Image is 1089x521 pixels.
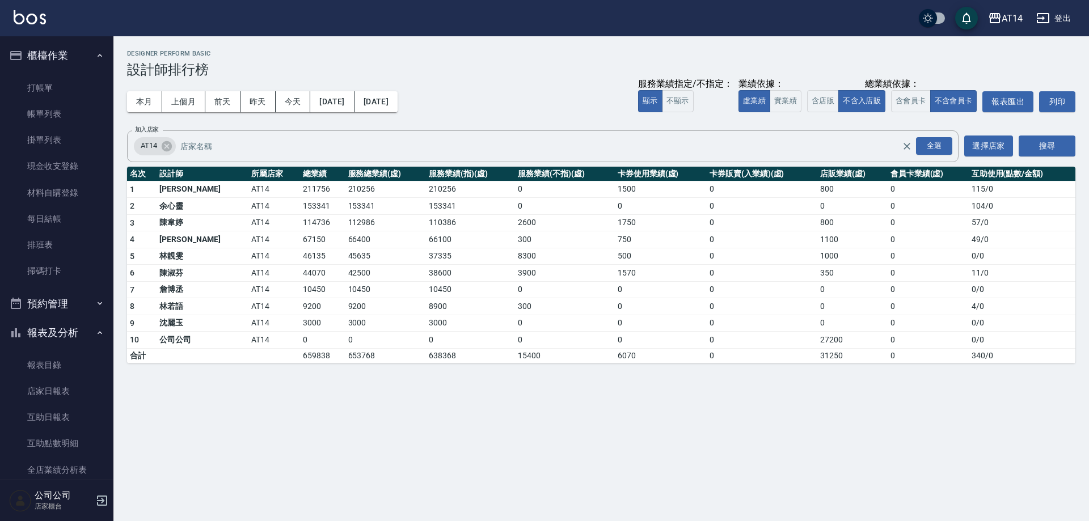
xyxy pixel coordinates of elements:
[300,167,345,181] th: 總業績
[5,101,109,127] a: 帳單列表
[817,214,888,231] td: 800
[738,78,801,90] div: 業績依據：
[615,198,707,215] td: 0
[248,214,300,231] td: AT14
[300,281,345,298] td: 10450
[345,265,427,282] td: 42500
[982,91,1033,112] button: 報表匯出
[178,136,922,156] input: 店家名稱
[157,332,248,349] td: 公司公司
[345,248,427,265] td: 45635
[135,125,159,134] label: 加入店家
[817,281,888,298] td: 0
[426,198,515,215] td: 153341
[888,214,969,231] td: 0
[615,214,707,231] td: 1750
[354,91,398,112] button: [DATE]
[248,281,300,298] td: AT14
[817,198,888,215] td: 0
[969,231,1075,248] td: 49 / 0
[615,265,707,282] td: 1570
[615,298,707,315] td: 0
[807,90,839,112] button: 含店販
[130,302,134,311] span: 8
[5,352,109,378] a: 報表目錄
[157,167,248,181] th: 設計師
[300,265,345,282] td: 44070
[770,90,801,112] button: 實業績
[969,248,1075,265] td: 0 / 0
[130,268,134,277] span: 6
[888,167,969,181] th: 會員卡業績(虛)
[969,167,1075,181] th: 互助使用(點數/金額)
[426,231,515,248] td: 66100
[300,231,345,248] td: 67150
[515,332,615,349] td: 0
[817,181,888,198] td: 800
[615,167,707,181] th: 卡券使用業績(虛)
[515,348,615,363] td: 15400
[426,332,515,349] td: 0
[130,235,134,244] span: 4
[248,298,300,315] td: AT14
[638,78,733,90] div: 服務業績指定/不指定：
[888,248,969,265] td: 0
[300,298,345,315] td: 9200
[5,232,109,258] a: 排班表
[300,315,345,332] td: 3000
[1019,135,1075,156] button: 搜尋
[345,231,427,248] td: 66400
[345,181,427,198] td: 210256
[707,181,817,198] td: 0
[130,201,134,210] span: 2
[1002,11,1023,26] div: AT14
[707,265,817,282] td: 0
[157,198,248,215] td: 余心靈
[707,281,817,298] td: 0
[127,62,1075,78] h3: 設計師排行榜
[5,318,109,348] button: 報表及分析
[969,214,1075,231] td: 57 / 0
[130,252,134,261] span: 5
[515,315,615,332] td: 0
[888,265,969,282] td: 0
[134,140,164,151] span: AT14
[914,135,955,157] button: Open
[130,319,134,328] span: 9
[300,248,345,265] td: 46135
[930,90,977,112] button: 不含會員卡
[515,167,615,181] th: 服務業績(不指)(虛)
[891,90,931,112] button: 含會員卡
[248,265,300,282] td: AT14
[426,265,515,282] td: 38600
[807,78,977,90] div: 總業績依據：
[817,265,888,282] td: 350
[969,298,1075,315] td: 4 / 0
[162,91,205,112] button: 上個月
[310,91,354,112] button: [DATE]
[248,231,300,248] td: AT14
[426,298,515,315] td: 8900
[426,281,515,298] td: 10450
[300,214,345,231] td: 114736
[127,167,1075,363] table: a dense table
[707,332,817,349] td: 0
[130,218,134,227] span: 3
[134,137,176,155] div: AT14
[426,348,515,363] td: 638368
[300,332,345,349] td: 0
[817,315,888,332] td: 0
[426,181,515,198] td: 210256
[248,167,300,181] th: 所屬店家
[615,281,707,298] td: 0
[817,248,888,265] td: 1000
[1039,91,1075,112] button: 列印
[9,489,32,512] img: Person
[157,231,248,248] td: [PERSON_NAME]
[515,198,615,215] td: 0
[127,167,157,181] th: 名次
[300,198,345,215] td: 153341
[515,298,615,315] td: 300
[662,90,694,112] button: 不顯示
